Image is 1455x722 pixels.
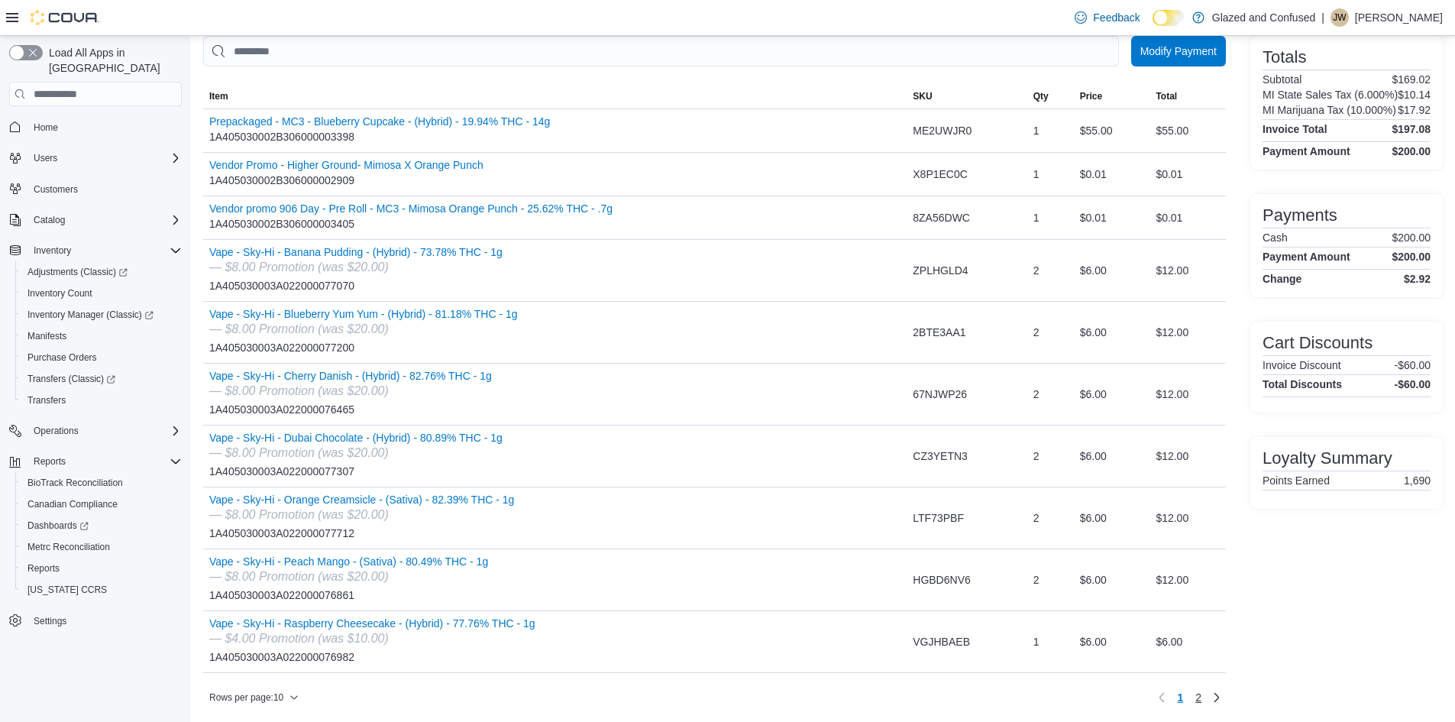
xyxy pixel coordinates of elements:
[1263,73,1301,86] h6: Subtotal
[1333,8,1346,27] span: JW
[27,330,66,342] span: Manifests
[21,284,99,303] a: Inventory Count
[21,474,182,492] span: BioTrack Reconciliation
[3,147,188,169] button: Users
[27,266,128,278] span: Adjustments (Classic)
[1263,449,1392,468] h3: Loyalty Summary
[1074,565,1150,595] div: $6.00
[209,506,514,524] div: — $8.00 Promotion (was $20.00)
[1263,206,1337,225] h3: Payments
[1074,441,1150,471] div: $6.00
[27,180,84,199] a: Customers
[209,308,518,357] div: 1A405030003A022000077200
[27,373,115,385] span: Transfers (Classic)
[1074,255,1150,286] div: $6.00
[1149,565,1226,595] div: $12.00
[21,538,182,556] span: Metrc Reconciliation
[27,394,66,406] span: Transfers
[21,581,182,599] span: Washington CCRS
[913,385,967,403] span: 67NJWP26
[1263,123,1327,135] h4: Invoice Total
[1153,685,1226,710] nav: Pagination for table: MemoryTable from EuiInMemoryTable
[1321,8,1324,27] p: |
[1074,115,1150,146] div: $55.00
[3,115,188,138] button: Home
[15,579,188,601] button: [US_STATE] CCRS
[1149,202,1226,233] div: $0.01
[1149,115,1226,146] div: $55.00
[1093,10,1140,25] span: Feedback
[209,444,503,462] div: — $8.00 Promotion (was $20.00)
[203,688,305,707] button: Rows per page:10
[1404,474,1431,487] p: 1,690
[15,390,188,411] button: Transfers
[21,327,182,345] span: Manifests
[1149,379,1226,410] div: $12.00
[209,370,492,382] button: Vape - Sky-Hi - Cherry Danish - (Hybrid) - 82.76% THC - 1g
[27,612,73,630] a: Settings
[1149,317,1226,348] div: $12.00
[209,308,518,320] button: Vape - Sky-Hi - Blueberry Yum Yum - (Hybrid) - 81.18% THC - 1g
[1392,251,1431,263] h4: $200.00
[1027,503,1074,533] div: 2
[34,152,57,164] span: Users
[209,691,283,704] span: Rows per page : 10
[1395,378,1431,390] h4: -$60.00
[27,422,182,440] span: Operations
[15,368,188,390] a: Transfers (Classic)
[1156,90,1177,102] span: Total
[209,617,535,630] button: Vape - Sky-Hi - Raspberry Cheesecake - (Hybrid) - 77.76% THC - 1g
[27,287,92,299] span: Inventory Count
[15,261,188,283] a: Adjustments (Classic)
[34,214,65,226] span: Catalog
[913,121,972,140] span: ME2UWJR0
[1171,685,1189,710] button: Page 1 of 2
[21,391,72,410] a: Transfers
[1398,89,1431,101] p: $10.14
[27,118,64,137] a: Home
[1263,273,1301,285] h4: Change
[27,477,123,489] span: BioTrack Reconciliation
[209,555,488,568] button: Vape - Sky-Hi - Peach Mango - (Sativa) - 80.49% THC - 1g
[1398,104,1431,116] p: $17.92
[21,391,182,410] span: Transfers
[27,541,110,553] span: Metrc Reconciliation
[15,472,188,494] button: BioTrack Reconciliation
[1392,145,1431,157] h4: $200.00
[209,115,550,146] div: 1A405030002B306000003398
[203,36,1119,66] input: This is a search bar. As you type, the results lower in the page will automatically filter.
[21,263,182,281] span: Adjustments (Classic)
[209,246,503,258] button: Vape - Sky-Hi - Banana Pudding - (Hybrid) - 73.78% THC - 1g
[209,202,613,233] div: 1A405030002B306000003405
[1074,159,1150,189] div: $0.01
[1131,36,1226,66] button: Modify Payment
[1404,273,1431,285] h4: $2.92
[1392,231,1431,244] p: $200.00
[913,571,970,589] span: HGBD6NV6
[3,610,188,632] button: Settings
[27,211,182,229] span: Catalog
[21,306,160,324] a: Inventory Manager (Classic)
[3,209,188,231] button: Catalog
[15,558,188,579] button: Reports
[21,495,124,513] a: Canadian Compliance
[1149,626,1226,657] div: $6.00
[1033,90,1049,102] span: Qty
[1171,685,1208,710] ul: Pagination for table: MemoryTable from EuiInMemoryTable
[31,10,99,25] img: Cova
[1074,202,1150,233] div: $0.01
[27,211,71,229] button: Catalog
[21,370,121,388] a: Transfers (Classic)
[1149,255,1226,286] div: $12.00
[209,432,503,481] div: 1A405030003A022000077307
[27,241,182,260] span: Inventory
[209,320,518,338] div: — $8.00 Promotion (was $20.00)
[1140,44,1217,59] span: Modify Payment
[1392,73,1431,86] p: $169.02
[34,121,58,134] span: Home
[27,117,182,136] span: Home
[1149,84,1226,108] button: Total
[209,202,613,215] button: Vendor promo 906 Day - Pre Roll - MC3 - Mimosa Orange Punch - 25.62% THC - .7g
[1263,231,1288,244] h6: Cash
[209,432,503,444] button: Vape - Sky-Hi - Dubai Chocolate - (Hybrid) - 80.89% THC - 1g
